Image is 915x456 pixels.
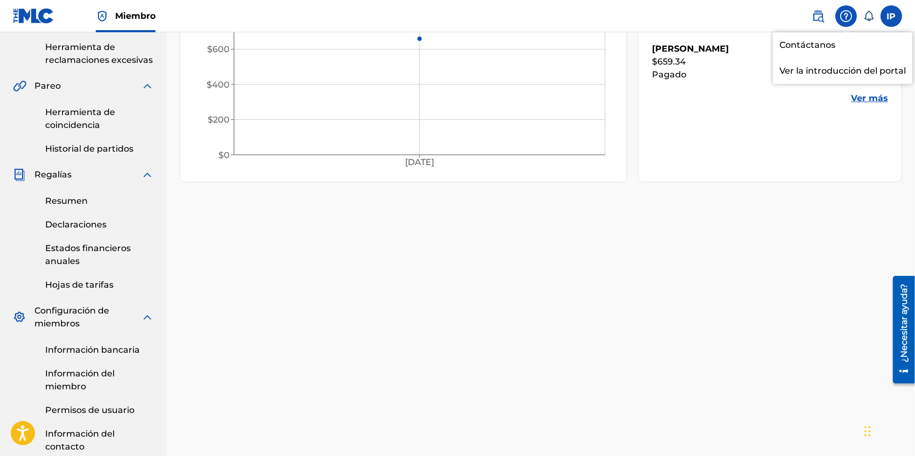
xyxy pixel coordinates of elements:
[45,106,154,132] a: Herramienta de coincidencia
[45,280,114,290] font: Hojas de tarifas
[45,429,115,452] font: Información del contacto
[45,405,134,415] font: Permisos de usuario
[45,218,154,231] a: Declaraciones
[779,65,906,77] font: Ver la introducción del portal
[45,195,154,208] a: Resumen
[34,169,72,180] font: Regalías
[45,279,154,291] a: Hojas de tarifas
[45,344,154,357] a: Información bancaria
[45,107,115,130] font: Herramienta de coincidencia
[840,10,853,23] img: ayuda
[45,142,154,155] a: Historial de partidos
[851,93,888,103] font: Ver más
[13,311,26,324] img: Configuración de miembros
[13,168,26,181] img: Regalías
[652,42,853,81] a: [PERSON_NAME]icono de chevron derecho$659.34Pagado
[807,5,829,27] a: Búsqueda pública
[45,367,154,393] a: Información del miembro
[45,243,131,266] font: Estados financieros anuales
[45,404,154,417] a: Permisos de usuario
[45,144,133,154] font: Historial de partidos
[835,5,857,27] div: Ayuda
[864,415,871,447] div: Arrastrar
[13,8,54,24] img: Logotipo del MLC
[115,11,155,21] font: Miembro
[812,10,825,23] img: buscar
[652,69,686,80] font: Pagado
[207,44,230,54] tspan: $600
[45,345,140,355] font: Información bancaria
[45,196,88,206] font: Resumen
[885,272,915,388] iframe: Centro de recursos
[652,56,686,67] font: $659.34
[881,5,902,27] div: Menú de usuario
[141,80,154,92] img: expandir
[851,92,888,105] a: Ver más
[652,44,729,54] font: [PERSON_NAME]
[863,11,874,22] div: Notificaciones
[208,115,230,125] tspan: $200
[45,219,107,230] font: Declaraciones
[141,311,154,324] img: expandir
[218,150,230,160] tspan: $0
[45,242,154,268] a: Estados financieros anuales
[207,80,230,90] tspan: $400
[773,32,912,58] a: Contáctanos
[45,42,153,65] font: Herramienta de reclamaciones excesivas
[13,80,26,92] img: Pareo
[141,168,154,181] img: expandir
[96,10,109,23] img: Titular de los derechos superior
[34,81,61,91] font: Pareo
[779,39,835,52] font: Contáctanos
[45,368,115,391] font: Información del miembro
[405,157,434,167] tspan: [DATE]
[45,427,154,453] a: Información del contacto
[34,305,109,329] font: Configuración de miembros
[45,41,154,67] a: Herramienta de reclamaciones excesivas
[861,404,915,456] iframe: Widget de chat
